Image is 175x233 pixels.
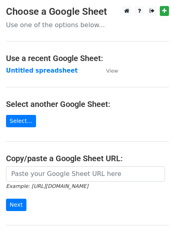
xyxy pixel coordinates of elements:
[6,53,169,63] h4: Use a recent Google Sheet:
[98,67,118,74] a: View
[6,99,169,109] h4: Select another Google Sheet:
[6,154,169,163] h4: Copy/paste a Google Sheet URL:
[6,115,36,127] a: Select...
[6,6,169,18] h3: Choose a Google Sheet
[6,166,165,182] input: Paste your Google Sheet URL here
[6,67,78,74] a: Untitled spreadsheet
[106,68,118,74] small: View
[6,199,26,211] input: Next
[6,21,169,29] p: Use one of the options below...
[6,183,88,189] small: Example: [URL][DOMAIN_NAME]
